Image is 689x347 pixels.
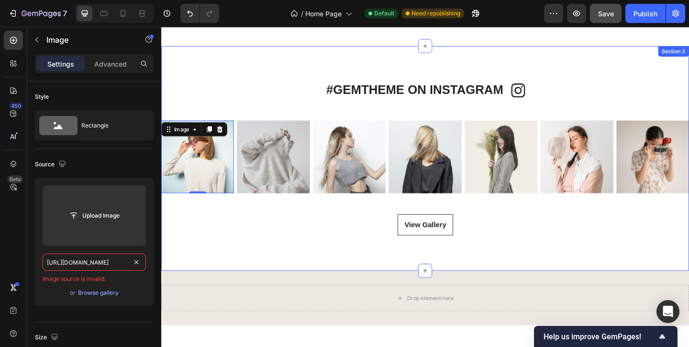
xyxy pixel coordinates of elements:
[161,27,689,347] iframe: Design area
[7,175,23,183] div: Beta
[633,9,657,19] div: Publish
[63,8,67,19] p: 7
[70,287,76,299] span: or
[35,93,49,101] div: Style
[305,9,342,19] span: Home Page
[9,102,23,110] div: 450
[301,9,303,19] span: /
[544,331,668,342] button: Show survey - Help us improve GemPages!
[625,4,666,23] button: Publish
[4,4,71,23] button: 7
[180,4,219,23] div: Undo/Redo
[43,275,106,283] span: Image source is invalid.
[43,254,146,271] input: https://example.com/image.jpg
[35,331,60,344] div: Size
[265,209,310,221] div: View Gallery
[411,9,460,18] span: Need republishing
[12,107,33,116] div: Image
[374,9,394,18] span: Default
[267,291,318,299] div: Drop element here
[47,59,74,69] p: Settings
[61,207,128,224] button: Upload Image
[656,300,679,323] div: Open Intercom Messenger
[590,4,622,23] button: Save
[179,60,372,77] p: #GEMTHEME ON INSTAGRAM
[81,115,140,137] div: Rectangle
[35,158,68,171] div: Source
[598,10,614,18] span: Save
[544,332,656,341] span: Help us improve GemPages!
[94,59,127,69] p: Advanced
[78,288,119,298] button: Browse gallery
[46,34,128,46] p: Image
[257,204,318,227] button: View Gallery
[543,22,572,31] div: Section 3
